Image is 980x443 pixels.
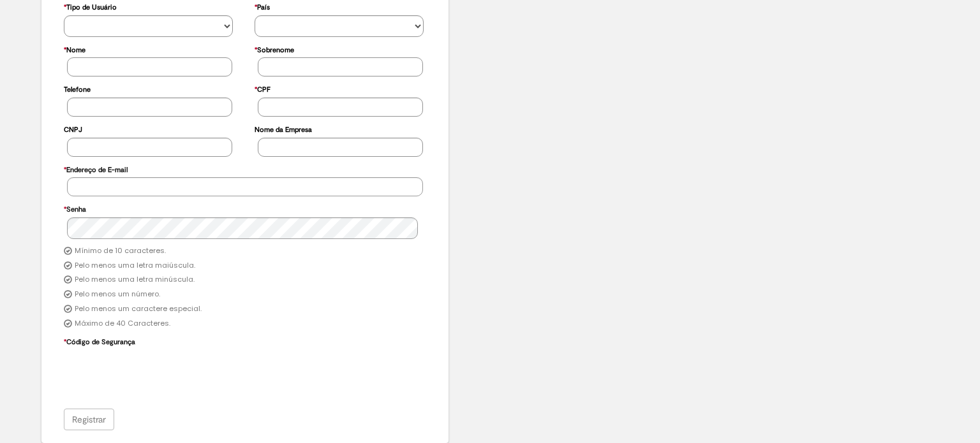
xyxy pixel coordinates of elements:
[75,261,195,271] label: Pelo menos uma letra maiúscula.
[64,159,128,178] label: Endereço de E-mail
[64,199,86,217] label: Senha
[255,79,271,98] label: CPF
[64,79,91,98] label: Telefone
[75,246,166,256] label: Mínimo de 10 caracteres.
[67,350,261,400] iframe: reCAPTCHA
[64,40,85,58] label: Nome
[255,40,294,58] label: Sobrenome
[75,289,160,300] label: Pelo menos um número.
[75,304,202,314] label: Pelo menos um caractere especial.
[255,119,312,138] label: Nome da Empresa
[64,119,82,138] label: CNPJ
[75,275,195,285] label: Pelo menos uma letra minúscula.
[75,319,170,329] label: Máximo de 40 Caracteres.
[64,331,135,350] label: Código de Segurança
